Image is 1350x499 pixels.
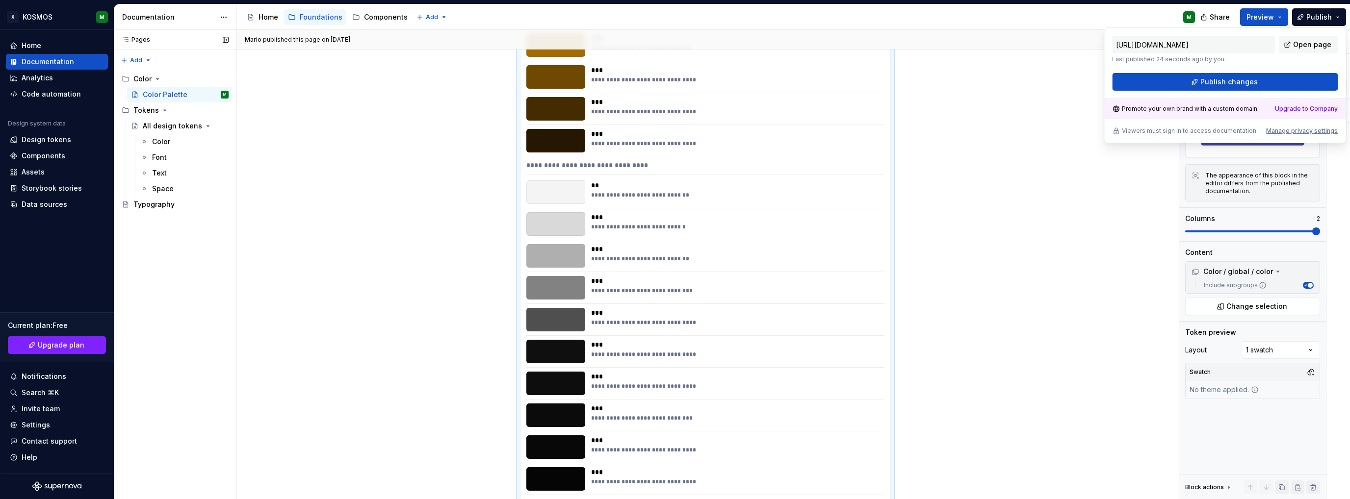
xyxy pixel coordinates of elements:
[8,321,106,330] div: Current plan : Free
[6,54,108,70] a: Documentation
[364,12,408,22] div: Components
[130,56,142,64] span: Add
[152,184,174,194] div: Space
[245,36,261,44] span: Mario
[1192,267,1273,276] div: Color / global / color
[22,404,60,414] div: Invite team
[22,167,45,177] div: Assets
[1185,483,1224,491] div: Block actions
[1246,12,1274,22] span: Preview
[1226,301,1287,311] span: Change selection
[223,90,226,100] div: M
[22,452,37,462] div: Help
[133,105,159,115] div: Tokens
[6,197,108,212] a: Data sources
[1112,55,1275,63] p: Last published 24 seconds ago by you.
[6,433,108,449] button: Contact support
[118,71,233,212] div: Page tree
[1185,248,1213,257] div: Content
[414,10,450,24] button: Add
[22,200,67,209] div: Data sources
[22,89,81,99] div: Code automation
[22,151,65,161] div: Components
[1185,480,1233,494] div: Block actions
[6,148,108,164] a: Components
[1317,215,1320,223] p: 2
[6,38,108,53] a: Home
[1195,8,1236,26] button: Share
[1210,12,1230,22] span: Share
[6,401,108,417] a: Invite team
[118,53,155,67] button: Add
[143,121,202,131] div: All design tokens
[22,41,41,50] div: Home
[22,57,74,67] div: Documentation
[243,7,412,27] div: Page tree
[8,336,106,354] a: Upgrade plan
[6,369,108,384] button: Notifications
[22,388,59,398] div: Search ⌘K
[133,74,152,84] div: Color
[1186,381,1263,399] div: No theme applied.
[1293,40,1331,50] span: Open page
[2,6,112,27] button: XKOSMOSM
[1306,12,1332,22] span: Publish
[1185,214,1215,224] div: Columns
[1266,127,1338,135] button: Manage privacy settings
[136,181,233,197] a: Space
[6,180,108,196] a: Storybook stories
[426,13,438,21] span: Add
[6,132,108,148] a: Design tokens
[8,120,66,127] div: Design system data
[259,12,278,22] div: Home
[136,134,233,150] a: Color
[6,86,108,102] a: Code automation
[122,12,215,22] div: Documentation
[1112,105,1259,113] div: Promote your own brand with a custom domain.
[300,12,342,22] div: Foundations
[6,417,108,433] a: Settings
[152,152,167,162] div: Font
[22,420,50,430] div: Settings
[22,183,82,193] div: Storybook stories
[22,135,71,145] div: Design tokens
[1240,8,1288,26] button: Preview
[127,87,233,102] a: Color PaletteM
[143,90,187,100] div: Color Palette
[32,481,81,491] svg: Supernova Logo
[1185,345,1207,355] div: Layout
[133,200,175,209] div: Typography
[118,102,233,118] div: Tokens
[118,197,233,212] a: Typography
[1279,36,1338,53] a: Open page
[1275,105,1338,113] a: Upgrade to Company
[6,449,108,465] button: Help
[7,11,19,23] div: X
[136,165,233,181] a: Text
[136,150,233,165] a: Font
[1205,172,1314,195] div: The appearance of this block in the editor differs from the published documentation.
[22,436,77,446] div: Contact support
[1112,73,1338,91] button: Publish changes
[1185,298,1320,315] button: Change selection
[6,164,108,180] a: Assets
[118,71,233,87] div: Color
[1200,77,1258,87] span: Publish changes
[1200,281,1267,289] label: Include subgroups
[1122,127,1258,135] p: Viewers must sign in to access documentation.
[1185,327,1236,337] div: Token preview
[38,340,84,350] span: Upgrade plan
[100,13,104,21] div: M
[1187,13,1192,21] div: M
[243,9,282,25] a: Home
[152,168,167,178] div: Text
[6,385,108,400] button: Search ⌘K
[6,70,108,86] a: Analytics
[284,9,346,25] a: Foundations
[127,118,233,134] a: All design tokens
[1188,264,1318,279] div: Color / global / color
[152,137,170,147] div: Color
